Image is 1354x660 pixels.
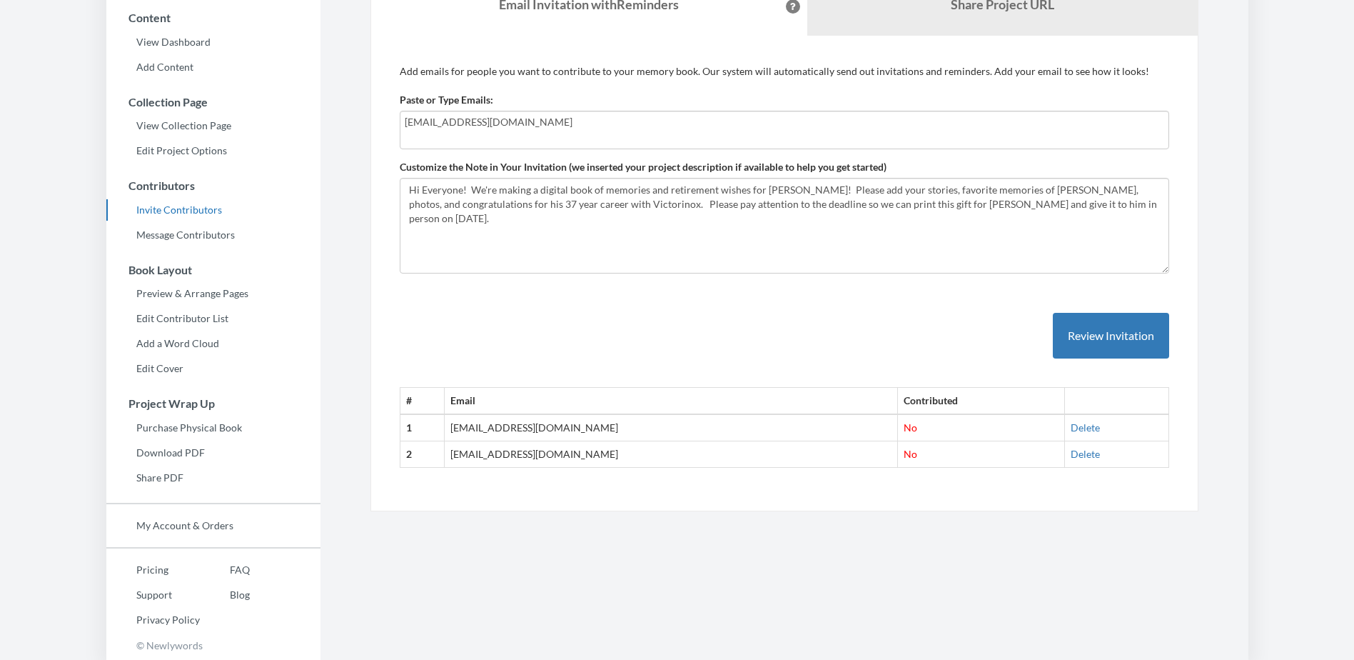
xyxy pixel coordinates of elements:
button: Review Invitation [1053,313,1169,359]
label: Paste or Type Emails: [400,93,493,107]
a: View Dashboard [106,31,320,53]
a: My Account & Orders [106,515,320,536]
h3: Book Layout [107,264,320,276]
a: Preview & Arrange Pages [106,283,320,304]
a: Edit Cover [106,358,320,379]
th: 1 [400,414,445,441]
a: Privacy Policy [106,609,200,631]
a: Message Contributors [106,224,320,246]
textarea: Hi Everyone! We're making a digital book of memories and retirement wishes for [PERSON_NAME]! Ple... [400,178,1169,274]
span: Support [29,10,80,23]
p: © Newlywords [106,634,320,656]
input: Add contributor email(s) here... [405,114,1164,130]
a: Blog [200,584,250,606]
h3: Project Wrap Up [107,397,320,410]
h3: Contributors [107,179,320,192]
label: Customize the Note in Your Invitation (we inserted your project description if available to help ... [400,160,886,174]
a: Pricing [106,559,200,581]
a: Add Content [106,56,320,78]
a: Invite Contributors [106,199,320,221]
th: Contributed [897,388,1064,414]
a: Edit Contributor List [106,308,320,329]
td: [EMAIL_ADDRESS][DOMAIN_NAME] [445,414,897,441]
h3: Content [107,11,320,24]
p: Add emails for people you want to contribute to your memory book. Our system will automatically s... [400,64,1169,79]
a: View Collection Page [106,115,320,136]
a: Support [106,584,200,606]
span: No [904,421,917,434]
a: Edit Project Options [106,140,320,161]
a: Add a Word Cloud [106,333,320,354]
a: Delete [1071,448,1100,460]
a: Download PDF [106,442,320,464]
span: No [904,448,917,460]
th: 2 [400,441,445,468]
a: Purchase Physical Book [106,417,320,439]
td: [EMAIL_ADDRESS][DOMAIN_NAME] [445,441,897,468]
a: Share PDF [106,467,320,489]
th: Email [445,388,897,414]
a: Delete [1071,421,1100,434]
h3: Collection Page [107,96,320,109]
th: # [400,388,445,414]
a: FAQ [200,559,250,581]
